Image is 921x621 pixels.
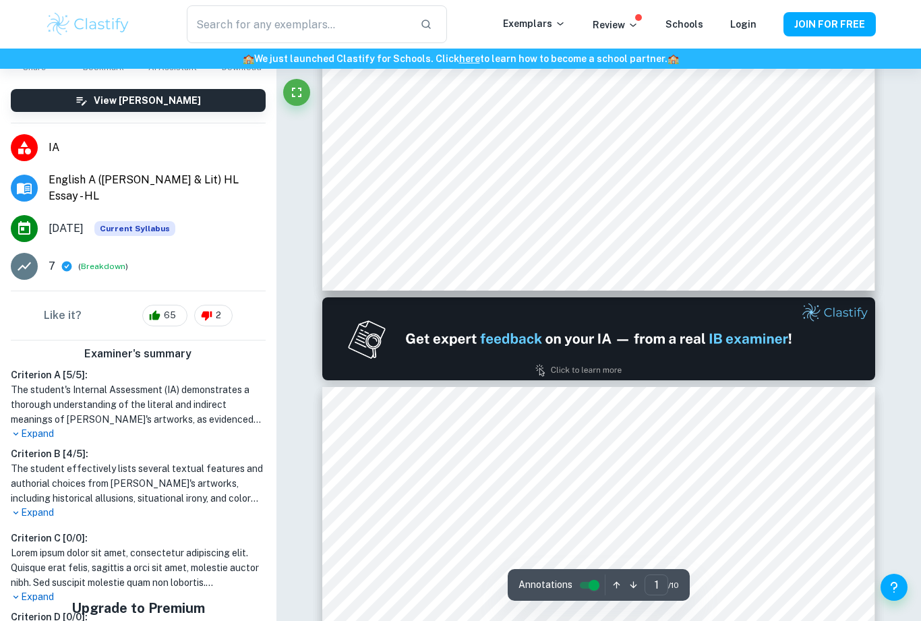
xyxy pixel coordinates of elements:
[881,574,908,601] button: Help and Feedback
[459,53,480,64] a: here
[49,172,266,204] span: English A ([PERSON_NAME] & Lit) HL Essay - HL
[94,221,175,236] span: Current Syllabus
[3,51,918,66] h6: We just launched Clastify for Schools. Click to learn how to become a school partner.
[49,220,84,237] span: [DATE]
[81,260,125,272] button: Breakdown
[518,578,572,592] span: Annotations
[94,221,175,236] div: This exemplar is based on the current syllabus. Feel free to refer to it for inspiration/ideas wh...
[322,297,875,380] img: Ad
[94,93,201,108] h6: View [PERSON_NAME]
[11,367,266,382] h6: Criterion A [ 5 / 5 ]:
[593,18,638,32] p: Review
[11,506,266,520] p: Expand
[283,79,310,106] button: Fullscreen
[194,305,233,326] div: 2
[44,598,232,618] h5: Upgrade to Premium
[49,140,266,156] span: IA
[156,309,183,322] span: 65
[11,382,266,427] h1: The student's Internal Assessment (IA) demonstrates a thorough understanding of the literal and i...
[665,19,703,30] a: Schools
[187,5,409,43] input: Search for any exemplars...
[783,12,876,36] button: JOIN FOR FREE
[78,260,128,273] span: ( )
[730,19,756,30] a: Login
[44,307,82,324] h6: Like it?
[243,53,254,64] span: 🏫
[45,11,131,38] img: Clastify logo
[503,16,566,31] p: Exemplars
[668,579,679,591] span: / 10
[142,305,187,326] div: 65
[208,309,229,322] span: 2
[5,346,271,362] h6: Examiner's summary
[667,53,679,64] span: 🏫
[11,89,266,112] button: View [PERSON_NAME]
[11,446,266,461] h6: Criterion B [ 4 / 5 ]:
[11,427,266,441] p: Expand
[49,258,55,274] p: 7
[11,461,266,506] h1: The student effectively lists several textual features and authorial choices from [PERSON_NAME]'s...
